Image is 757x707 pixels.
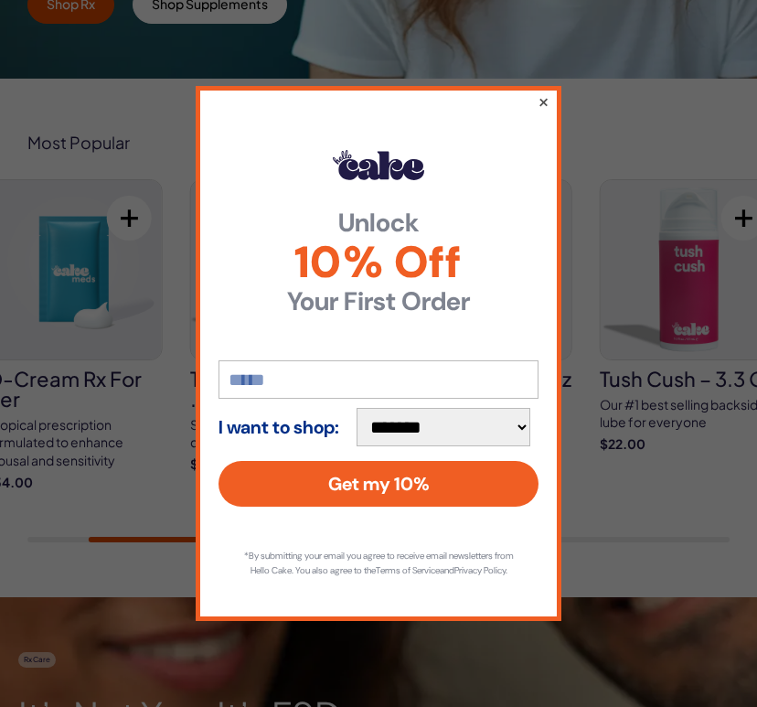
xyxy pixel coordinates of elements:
button: × [538,91,549,112]
span: 10% Off [219,241,538,284]
img: Hello Cake [333,150,424,179]
strong: Your First Order [219,289,538,315]
strong: Unlock [219,210,538,236]
a: Privacy Policy [454,564,506,576]
a: Terms of Service [376,564,440,576]
p: *By submitting your email you agree to receive email newsletters from Hello Cake. You also agree ... [237,549,520,578]
strong: I want to shop: [219,417,339,437]
button: Get my 10% [219,461,538,507]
